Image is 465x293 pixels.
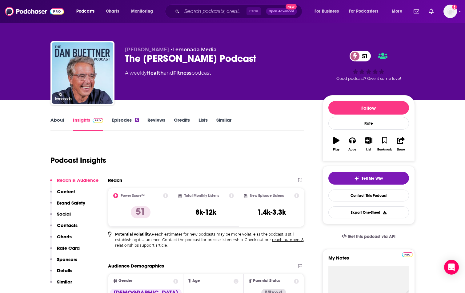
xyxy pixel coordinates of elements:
button: Sponsors [50,256,77,268]
a: Contact This Podcast [328,189,409,201]
p: Contacts [57,222,78,228]
div: Open Intercom Messenger [444,260,459,275]
a: Reviews [147,117,165,131]
span: 51 [356,51,371,61]
p: Sponsors [57,256,77,262]
p: Details [57,268,72,273]
button: open menu [127,6,161,16]
h2: Audience Demographics [108,263,164,269]
h2: Total Monthly Listens [184,193,219,198]
p: Reach & Audience [57,177,98,183]
button: open menu [72,6,102,16]
a: Episodes5 [112,117,138,131]
p: Charts [57,234,72,240]
span: Tell Me Why [362,176,383,181]
button: Content [50,189,75,200]
button: Bookmark [377,133,393,155]
button: Apps [344,133,360,155]
span: More [392,7,402,16]
a: Get this podcast via API [337,229,401,244]
label: My Notes [328,255,409,266]
a: Fitness [173,70,191,76]
button: Export One-Sheet [328,206,409,218]
button: Brand Safety [50,200,85,211]
span: Podcasts [76,7,94,16]
p: Similar [57,279,72,285]
span: New [286,4,297,10]
a: Charts [102,6,123,16]
img: Podchaser Pro [402,252,413,257]
a: Show notifications dropdown [427,6,436,17]
button: open menu [387,6,410,16]
span: Monitoring [131,7,153,16]
span: Parental Status [253,279,280,283]
button: Details [50,268,72,279]
button: Open AdvancedNew [266,8,297,15]
span: Get this podcast via API [348,234,395,239]
p: Brand Safety [57,200,85,206]
h2: Reach [108,177,122,183]
input: Search podcasts, credits, & more... [182,6,247,16]
a: Health [146,70,164,76]
img: Podchaser - Follow, Share and Rate Podcasts [5,6,64,17]
div: Rate [328,117,409,130]
span: Ctrl K [247,7,261,15]
div: Play [333,148,339,151]
a: 51 [350,51,371,61]
div: Search podcasts, credits, & more... [171,4,308,18]
p: Content [57,189,75,194]
img: User Profile [443,5,457,18]
a: Credits [174,117,190,131]
p: Rate Card [57,245,80,251]
button: Similar [50,279,72,290]
button: open menu [345,6,387,16]
span: Charts [106,7,119,16]
a: About [50,117,64,131]
span: and [164,70,173,76]
button: Share [393,133,409,155]
p: Social [57,211,71,217]
div: A weekly podcast [125,69,211,77]
button: Show profile menu [443,5,457,18]
a: reach numbers & relationships support article. [115,237,304,248]
span: Age [192,279,200,283]
button: tell me why sparkleTell Me Why [328,172,409,185]
span: • [170,47,217,53]
span: Logged in as xan.giglio [443,5,457,18]
h3: 1.4k-3.3k [257,208,286,217]
span: Open Advanced [269,10,294,13]
img: tell me why sparkle [354,176,359,181]
span: For Podcasters [349,7,379,16]
button: Rate Card [50,245,80,256]
button: Social [50,211,71,222]
img: Podchaser Pro [93,118,103,123]
svg: Add a profile image [452,5,457,10]
h2: New Episode Listens [250,193,284,198]
div: Apps [348,148,356,151]
button: open menu [310,6,347,16]
span: For Business [315,7,339,16]
img: The Dan Buettner Podcast [52,42,113,104]
button: Play [328,133,344,155]
a: Show notifications dropdown [411,6,422,17]
h3: 8k-12k [195,208,216,217]
button: Contacts [50,222,78,234]
a: Lists [198,117,208,131]
button: List [360,133,376,155]
p: 51 [131,206,150,218]
b: Potential volatility: [115,232,152,236]
a: Pro website [402,251,413,257]
span: Good podcast? Give it some love! [336,76,401,81]
span: [PERSON_NAME] [125,47,169,53]
h2: Power Score™ [121,193,145,198]
a: Lemonada Media [172,47,217,53]
div: Bookmark [377,148,392,151]
div: List [366,148,371,151]
span: Gender [118,279,132,283]
button: Follow [328,101,409,115]
button: Reach & Audience [50,177,98,189]
h1: Podcast Insights [50,156,106,165]
div: 51Good podcast? Give it some love! [323,47,415,85]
